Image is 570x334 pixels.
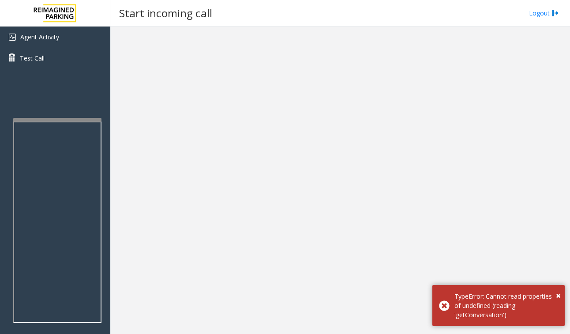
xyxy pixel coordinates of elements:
button: Close [556,289,561,302]
h3: Start incoming call [115,2,217,24]
span: Test Call [20,53,45,63]
span: Agent Activity [20,33,59,41]
img: logout [552,8,559,18]
a: Logout [529,8,559,18]
div: TypeError: Cannot read properties of undefined (reading 'getConversation') [454,292,558,319]
img: 'icon' [9,34,16,41]
span: × [556,289,561,301]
